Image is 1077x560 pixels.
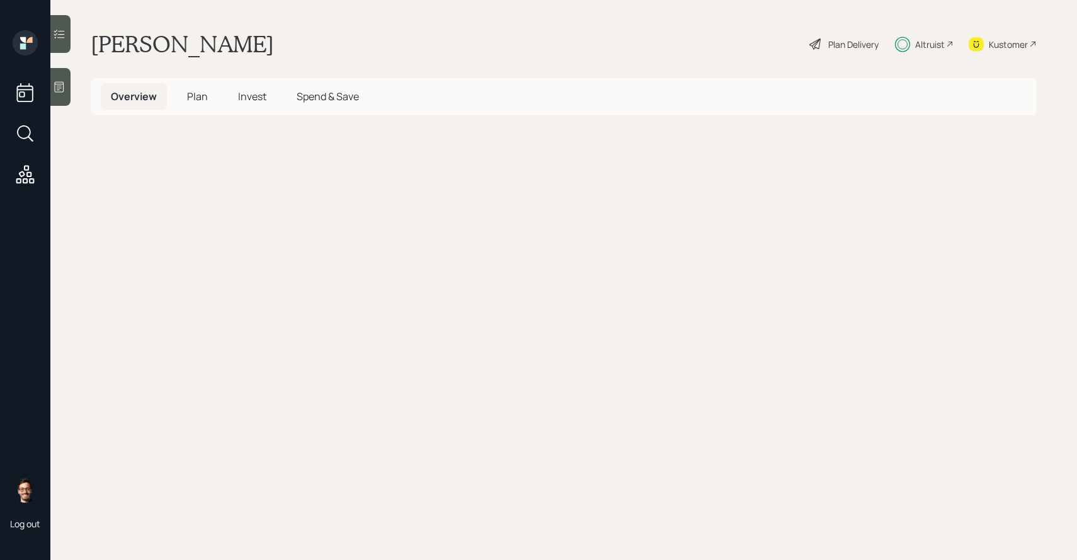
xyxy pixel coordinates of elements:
[828,38,879,51] div: Plan Delivery
[187,89,208,103] span: Plan
[91,30,274,58] h1: [PERSON_NAME]
[238,89,266,103] span: Invest
[915,38,945,51] div: Altruist
[111,89,157,103] span: Overview
[10,518,40,530] div: Log out
[989,38,1028,51] div: Kustomer
[297,89,359,103] span: Spend & Save
[13,477,38,503] img: sami-boghos-headshot.png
